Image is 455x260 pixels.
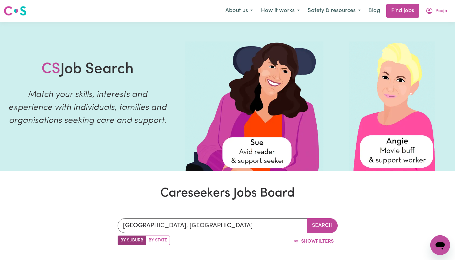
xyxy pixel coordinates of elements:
[4,4,27,18] a: Careseekers logo
[430,235,450,255] iframe: Button to launch messaging window
[422,4,451,17] button: My Account
[301,239,316,244] span: Show
[4,5,27,16] img: Careseekers logo
[290,236,338,247] button: ShowFilters
[386,4,419,18] a: Find jobs
[118,236,146,245] label: Search by suburb/post code
[304,4,365,17] button: Safety & resources
[7,88,167,127] p: Match your skills, interests and experience with individuals, families and organisations seeking ...
[118,218,307,233] input: Enter a suburb or postcode
[257,4,304,17] button: How it works
[41,61,134,79] h1: Job Search
[221,4,257,17] button: About us
[146,236,170,245] label: Search by state
[435,8,447,15] span: Pooja
[41,62,60,77] span: CS
[365,4,384,18] a: Blog
[307,218,338,233] button: Search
